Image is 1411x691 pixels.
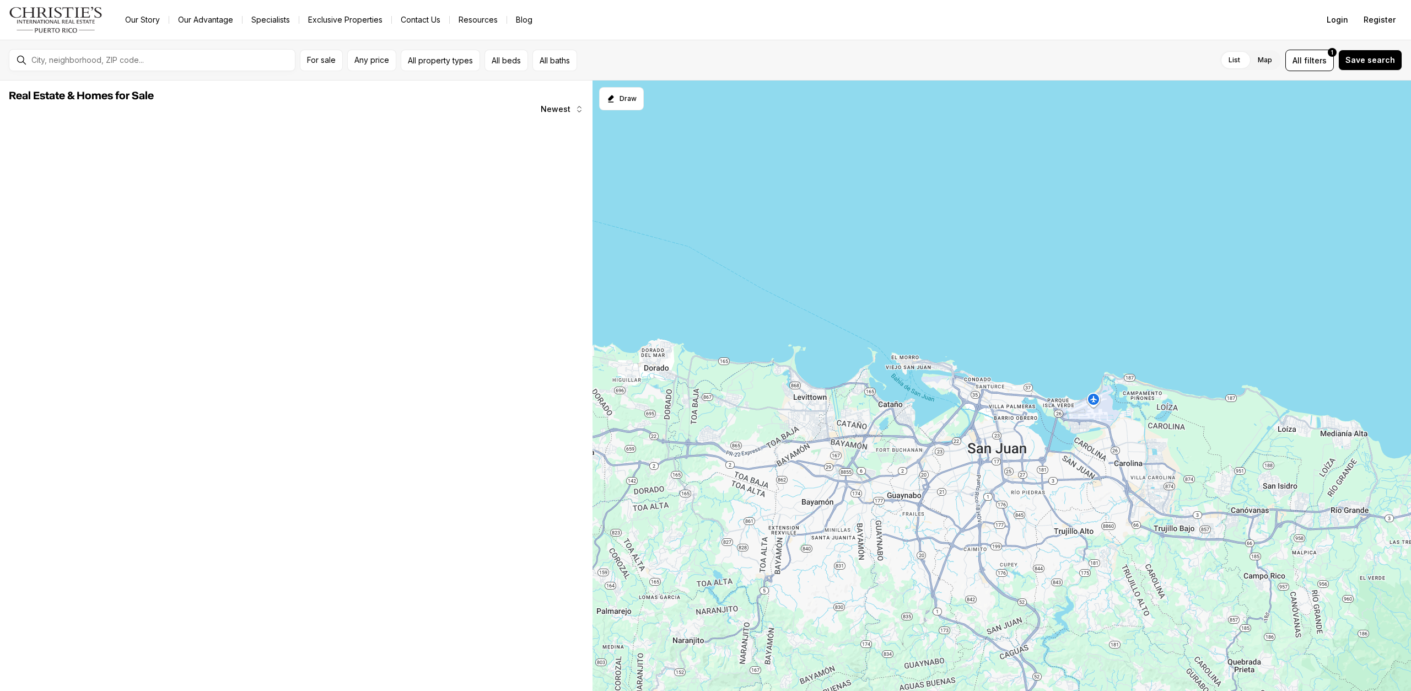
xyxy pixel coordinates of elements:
[1338,50,1402,71] button: Save search
[1331,48,1333,57] span: 1
[392,12,449,28] button: Contact Us
[1249,50,1281,70] label: Map
[541,105,570,114] span: Newest
[300,50,343,71] button: For sale
[354,56,389,65] span: Any price
[9,90,154,101] span: Real Estate & Homes for Sale
[116,12,169,28] a: Our Story
[1304,55,1327,66] span: filters
[534,98,590,120] button: Newest
[507,12,541,28] a: Blog
[9,7,103,33] img: logo
[1285,50,1334,71] button: Allfilters1
[599,87,644,110] button: Start drawing
[1220,50,1249,70] label: List
[1327,15,1348,24] span: Login
[532,50,577,71] button: All baths
[1364,15,1396,24] span: Register
[243,12,299,28] a: Specialists
[1357,9,1402,31] button: Register
[1345,56,1395,65] span: Save search
[307,56,336,65] span: For sale
[1320,9,1355,31] button: Login
[1292,55,1302,66] span: All
[401,50,480,71] button: All property types
[347,50,396,71] button: Any price
[484,50,528,71] button: All beds
[169,12,242,28] a: Our Advantage
[450,12,507,28] a: Resources
[299,12,391,28] a: Exclusive Properties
